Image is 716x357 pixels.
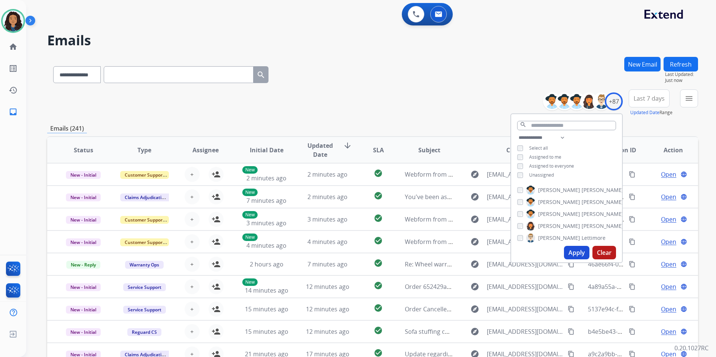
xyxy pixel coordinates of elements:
span: Open [661,192,676,201]
span: Order 652429a0-0fc1-41dd-8839-ffc37c81619f [405,283,533,291]
button: + [185,189,200,204]
span: Claims Adjudication [120,193,172,201]
span: New - Initial [66,216,101,224]
span: [EMAIL_ADDRESS][DOMAIN_NAME] [487,192,564,201]
mat-icon: content_copy [568,328,574,335]
span: [EMAIL_ADDRESS][DOMAIN_NAME] [487,215,564,224]
span: Open [661,327,676,336]
span: Subject [418,146,440,155]
span: Webform from [EMAIL_ADDRESS][DOMAIN_NAME] on [DATE] [405,170,574,178]
mat-icon: check_circle [374,191,383,200]
mat-icon: content_copy [629,216,635,223]
span: 2 hours ago [250,260,283,268]
mat-icon: menu [685,94,694,103]
span: Type [137,146,151,155]
span: 15 minutes ago [245,327,288,336]
span: [EMAIL_ADDRESS][DOMAIN_NAME] [487,170,564,179]
mat-icon: content_copy [629,283,635,290]
mat-icon: content_copy [629,328,635,335]
span: Open [661,282,676,291]
h2: Emails [47,33,698,48]
span: 3 minutes ago [307,215,348,223]
mat-icon: explore [470,260,479,269]
p: New [242,189,258,196]
span: Assigned to everyone [529,163,574,169]
mat-icon: explore [470,215,479,224]
span: Service Support [123,283,166,291]
span: Customer Support [120,216,169,224]
span: 12 minutes ago [306,327,349,336]
mat-icon: content_copy [568,283,574,290]
span: + [190,260,194,269]
th: Action [637,137,698,163]
span: Last 7 days [634,97,665,100]
mat-icon: check_circle [374,259,383,268]
mat-icon: language [680,216,687,223]
span: Open [661,260,676,269]
span: [PERSON_NAME] [538,222,580,230]
span: New - Initial [66,193,101,201]
mat-icon: arrow_downward [343,141,352,150]
span: Customer Support [120,171,169,179]
span: Webform from [EMAIL_ADDRESS][DOMAIN_NAME] on [DATE] [405,238,574,246]
mat-icon: content_copy [629,171,635,178]
p: 0.20.1027RC [674,344,709,353]
span: 2 minutes ago [307,193,348,201]
button: Clear [592,246,616,259]
mat-icon: history [9,86,18,95]
span: New - Reply [66,261,100,269]
mat-icon: explore [470,282,479,291]
span: 4 minutes ago [307,238,348,246]
span: Range [630,109,673,116]
span: 3 minutes ago [246,219,286,227]
span: [PERSON_NAME] [538,234,580,242]
mat-icon: language [680,306,687,312]
span: [PERSON_NAME] [582,222,624,230]
mat-icon: explore [470,327,479,336]
span: + [190,192,194,201]
span: Open [661,305,676,314]
span: Customer [506,146,536,155]
button: + [185,257,200,272]
button: + [185,324,200,339]
span: + [190,237,194,246]
span: You've been assigned a new service order: c7f2347b-2c3b-4ca2-af02-20d7b664ba19 [405,193,639,201]
span: 15 minutes ago [245,305,288,313]
mat-icon: content_copy [629,261,635,268]
button: Updated Date [630,110,659,116]
button: + [185,234,200,249]
mat-icon: check_circle [374,303,383,312]
span: Sofa stuffing coming out on the back of the sofa [405,327,540,336]
mat-icon: language [680,238,687,245]
button: + [185,302,200,317]
span: Lettimore [582,234,606,242]
span: 5137e94c-f163-4ab9-95c9-7963266ee138 [588,305,701,313]
span: [EMAIL_ADDRESS][DOMAIN_NAME] [487,237,564,246]
mat-icon: check_circle [374,169,383,178]
span: [EMAIL_ADDRESS][DOMAIN_NAME] [487,282,564,291]
button: + [185,279,200,294]
span: Reguard CS [127,328,161,336]
span: Unassigned [529,172,554,178]
span: Open [661,237,676,246]
mat-icon: person_add [212,260,221,269]
span: SLA [373,146,384,155]
mat-icon: person_add [212,282,221,291]
mat-icon: language [680,261,687,268]
span: Select all [529,145,548,151]
span: 4 minutes ago [246,241,286,250]
span: Order Cancelled 8e3645eb-d3d4-4c80-991c-3ef12e8b3ec2 [405,305,566,313]
span: [PERSON_NAME] [582,198,624,206]
span: Re: Wheel warranty help and Extend [405,260,507,268]
span: New - Initial [66,238,101,246]
span: 4a89a55a-a4aa-469d-9f3a-99225166c4ee [588,283,702,291]
mat-icon: explore [470,305,479,314]
span: Status [74,146,93,155]
mat-icon: language [680,171,687,178]
span: 46ae66f4-03dc-4b16-ad7b-b25a4291f241 [588,260,702,268]
span: Service Support [123,306,166,314]
span: [EMAIL_ADDRESS][DOMAIN_NAME] [487,260,564,269]
button: Apply [564,246,589,259]
mat-icon: content_copy [568,261,574,268]
mat-icon: explore [470,192,479,201]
